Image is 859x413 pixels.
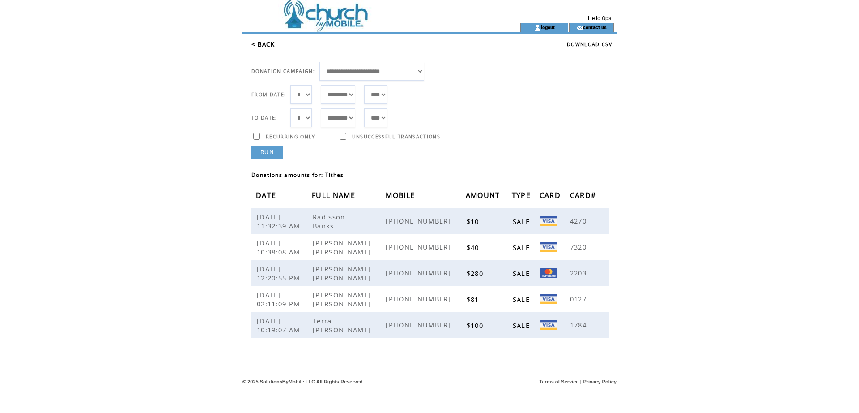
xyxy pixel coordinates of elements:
[386,320,453,329] span: [PHONE_NUMBER]
[512,188,533,205] span: TYPE
[541,24,555,30] a: logout
[257,212,302,230] span: [DATE] 11:32:39 AM
[570,320,589,329] span: 1784
[251,171,344,179] span: Donations amounts for: Tithes
[512,192,533,198] a: TYPE
[467,295,481,304] span: $81
[583,379,617,384] a: Privacy Policy
[467,217,481,226] span: $10
[386,294,453,303] span: [PHONE_NUMBER]
[386,268,453,277] span: [PHONE_NUMBER]
[513,243,532,252] span: SALE
[540,188,563,205] span: CARD
[313,290,373,308] span: [PERSON_NAME] [PERSON_NAME]
[570,216,589,225] span: 4270
[540,242,557,252] img: VISA
[312,192,357,198] a: FULL NAME
[256,188,278,205] span: DATE
[251,146,283,159] a: RUN
[313,316,373,334] span: Terra [PERSON_NAME]
[386,188,417,205] span: MOBILE
[513,269,532,278] span: SALE
[540,379,579,384] a: Terms of Service
[570,242,589,251] span: 7320
[540,320,557,330] img: Visa
[251,91,286,98] span: FROM DATE:
[534,24,541,31] img: account_icon.gif
[588,15,613,22] span: Hello Opal
[467,321,485,330] span: $100
[313,264,373,282] span: [PERSON_NAME] [PERSON_NAME]
[352,133,440,140] span: UNSUCCESSFUL TRANSACTIONS
[467,269,485,278] span: $280
[540,216,557,226] img: Visa
[570,192,599,198] a: CARD#
[313,238,373,256] span: [PERSON_NAME] [PERSON_NAME]
[251,68,315,74] span: DONATION CAMPAIGN:
[466,192,502,198] a: AMOUNT
[513,217,532,226] span: SALE
[257,290,302,308] span: [DATE] 02:11:09 PM
[540,294,557,304] img: Visa
[313,212,345,230] span: Radisson Banks
[257,316,302,334] span: [DATE] 10:19:07 AM
[257,264,302,282] span: [DATE] 12:20:55 PM
[386,192,417,198] a: MOBILE
[256,192,278,198] a: DATE
[466,188,502,205] span: AMOUNT
[251,40,275,48] a: < BACK
[580,379,582,384] span: |
[242,379,363,384] span: © 2025 SolutionsByMobile LLC All Rights Reserved
[583,24,607,30] a: contact us
[257,238,302,256] span: [DATE] 10:38:08 AM
[576,24,583,31] img: contact_us_icon.gif
[570,188,599,205] span: CARD#
[251,115,277,121] span: TO DATE:
[540,192,563,198] a: CARD
[386,216,453,225] span: [PHONE_NUMBER]
[386,242,453,251] span: [PHONE_NUMBER]
[312,188,357,205] span: FULL NAME
[567,41,612,47] a: DOWNLOAD CSV
[540,268,557,278] img: Mastercard
[467,243,481,252] span: $40
[570,268,589,277] span: 2203
[570,294,589,303] span: 0127
[513,295,532,304] span: SALE
[513,321,532,330] span: SALE
[266,133,315,140] span: RECURRING ONLY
